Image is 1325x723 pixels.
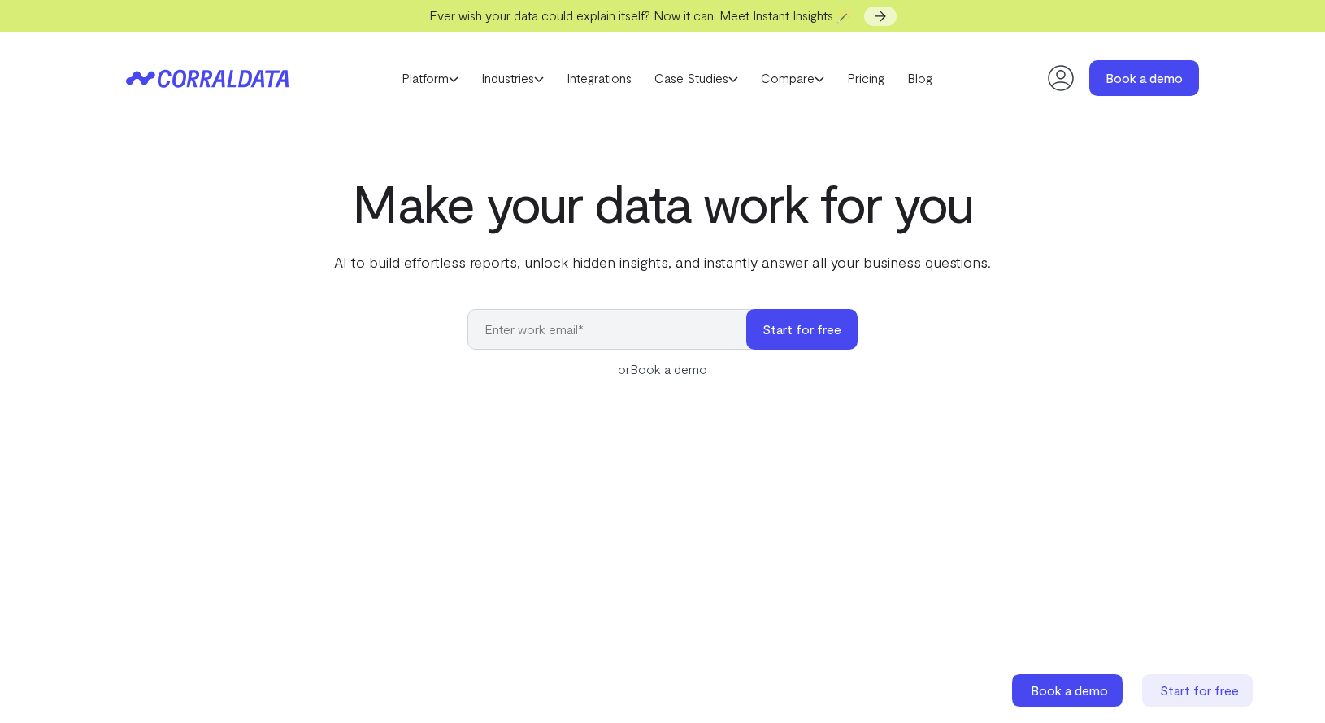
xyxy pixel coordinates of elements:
[1089,60,1199,96] a: Book a demo
[1031,682,1108,698] span: Book a demo
[746,309,858,350] button: Start for free
[390,66,470,90] a: Platform
[643,66,749,90] a: Case Studies
[470,66,555,90] a: Industries
[630,361,707,377] a: Book a demo
[467,359,858,379] div: or
[896,66,944,90] a: Blog
[331,251,994,272] p: AI to build effortless reports, unlock hidden insights, and instantly answer all your business qu...
[555,66,643,90] a: Integrations
[1012,674,1126,707] a: Book a demo
[1160,682,1239,698] span: Start for free
[1142,674,1256,707] a: Start for free
[467,309,762,350] input: Enter work email*
[836,66,896,90] a: Pricing
[749,66,836,90] a: Compare
[331,173,994,232] h1: Make your data work for you
[429,7,853,23] span: Ever wish your data could explain itself? Now it can. Meet Instant Insights 🪄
